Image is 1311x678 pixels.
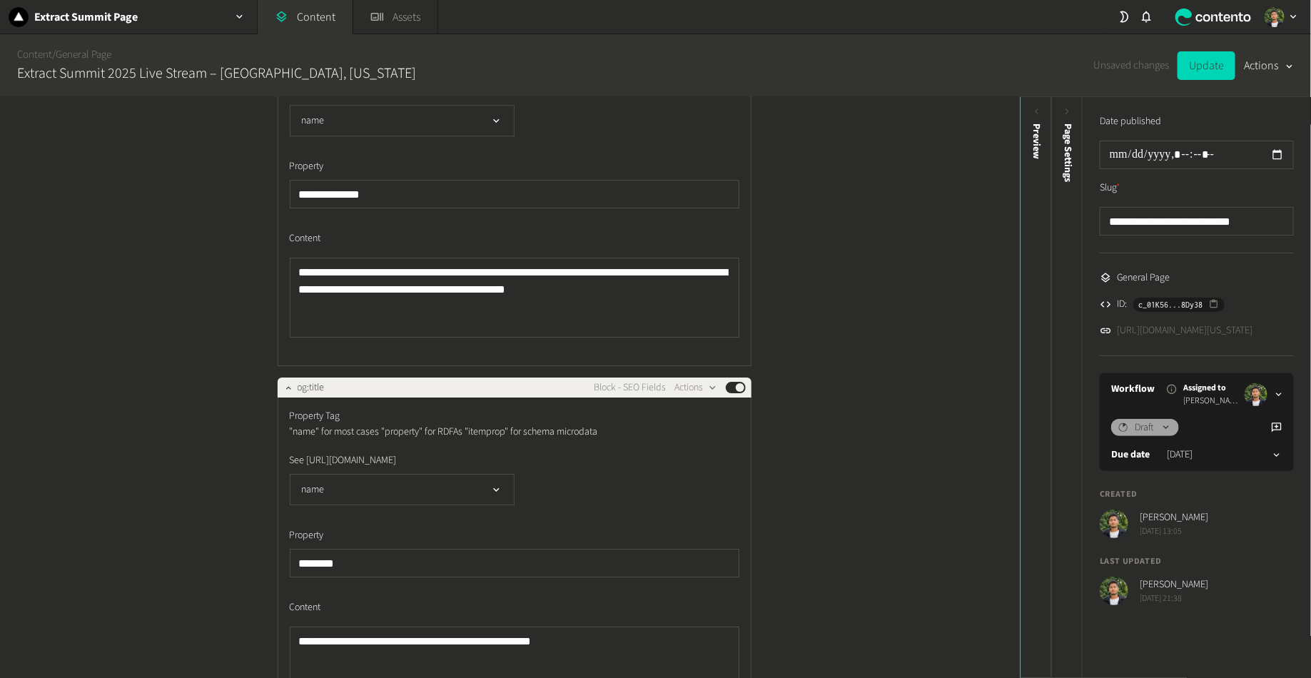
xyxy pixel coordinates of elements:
span: Property [290,159,324,174]
span: Property [290,528,324,543]
button: name [290,474,515,505]
span: [DATE] 21:38 [1140,592,1208,605]
span: Assigned to [1183,382,1239,395]
span: ID: [1118,297,1128,312]
img: Arnold Alexander [1245,383,1267,406]
span: c_01K56...8Dy38 [1139,298,1203,311]
button: Actions [675,379,717,396]
span: Content [290,231,321,246]
h2: Extract Summit Page [34,9,138,26]
p: See [URL][DOMAIN_NAME] [290,452,614,468]
h2: Extract Summit 2025 Live Stream – [GEOGRAPHIC_DATA], [US_STATE] [17,63,416,84]
span: Block - SEO Fields [594,380,667,395]
img: Arnold Alexander [1100,577,1128,605]
span: [DATE] 13:05 [1140,525,1208,538]
h4: Last updated [1100,555,1294,568]
span: Page Settings [1061,123,1075,182]
span: Unsaved changes [1093,58,1169,74]
span: og:title [298,380,325,395]
span: [PERSON_NAME] [1140,510,1208,525]
span: Content [290,600,321,615]
button: name [290,105,515,136]
span: / [52,47,56,62]
button: Actions [1244,51,1294,80]
time: [DATE] [1167,447,1193,462]
button: Draft [1111,419,1179,436]
span: [PERSON_NAME] [1183,395,1239,408]
img: Arnold Alexander [1265,7,1285,27]
div: Preview [1029,123,1044,159]
a: General Page [56,47,111,62]
img: Extract Summit Page [9,7,29,27]
h4: Created [1100,488,1294,501]
a: [URL][DOMAIN_NAME][US_STATE] [1118,323,1253,338]
label: Date published [1100,114,1161,129]
span: [PERSON_NAME] [1140,577,1208,592]
img: Arnold Alexander [1100,510,1128,538]
label: Slug [1100,181,1120,196]
span: Draft [1135,420,1155,435]
label: Due date [1111,447,1150,462]
button: Update [1178,51,1235,80]
span: Property Tag [290,409,340,424]
a: Workflow [1111,382,1155,397]
p: "name" for most cases "property" for RDFAs "itemprop" for schema microdata [290,424,614,440]
span: General Page [1118,270,1170,285]
button: c_01K56...8Dy38 [1133,298,1225,312]
a: Content [17,47,52,62]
